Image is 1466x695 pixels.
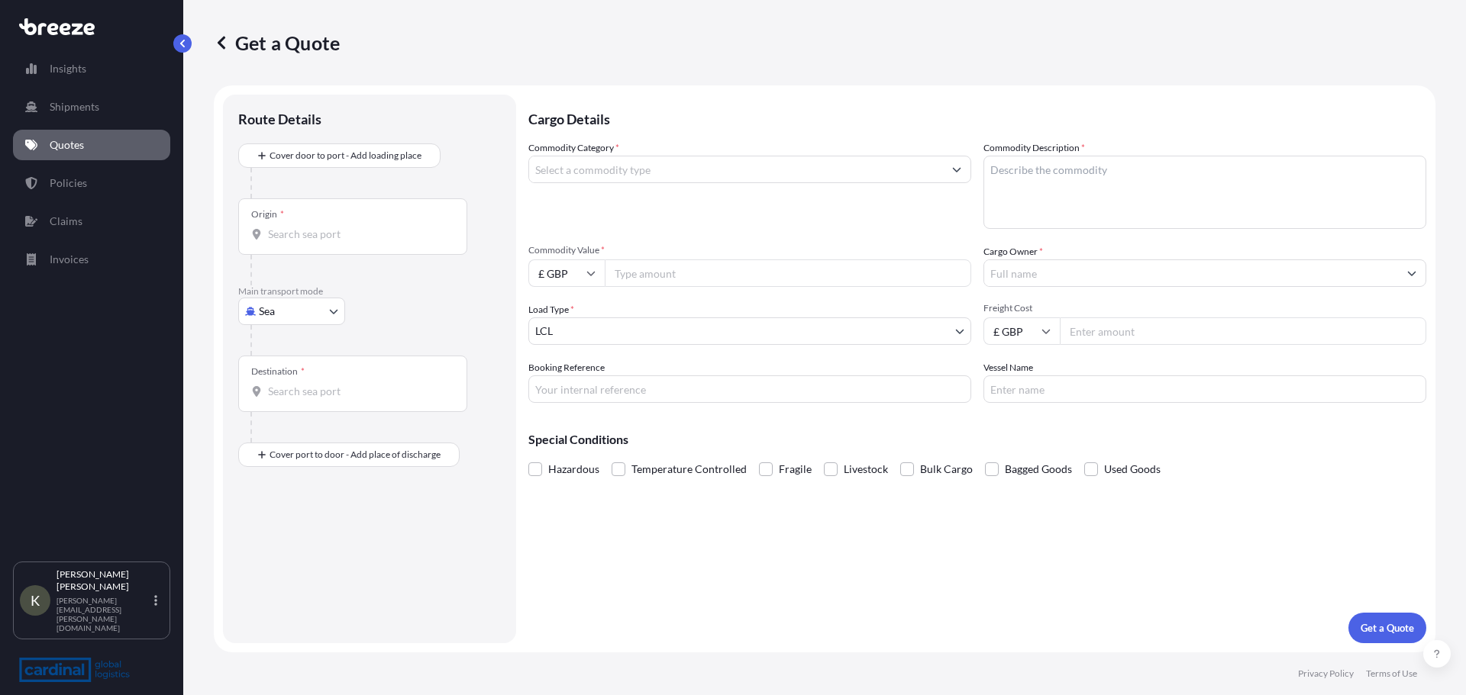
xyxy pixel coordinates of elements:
[535,323,553,339] span: LCL
[528,95,1426,140] p: Cargo Details
[238,442,460,467] button: Cover port to door - Add place of discharge
[50,137,84,153] p: Quotes
[1348,613,1426,643] button: Get a Quote
[13,53,170,84] a: Insights
[844,458,888,481] span: Livestock
[984,259,1398,287] input: Full name
[214,31,340,55] p: Get a Quote
[259,304,275,319] span: Sea
[251,365,305,378] div: Destination
[920,458,973,481] span: Bulk Cargo
[238,110,321,128] p: Route Details
[50,61,86,76] p: Insights
[943,156,970,183] button: Show suggestions
[268,384,448,399] input: Destination
[529,156,943,183] input: Select a commodity type
[13,92,170,122] a: Shipments
[57,596,151,632] p: [PERSON_NAME][EMAIL_ADDRESS][PERSON_NAME][DOMAIN_NAME]
[270,447,441,462] span: Cover port to door - Add place of discharge
[13,244,170,275] a: Invoices
[1361,620,1414,635] p: Get a Quote
[548,458,599,481] span: Hazardous
[19,658,130,682] img: organization-logo
[983,140,1085,156] label: Commodity Description
[57,568,151,593] p: [PERSON_NAME] [PERSON_NAME]
[983,244,1043,259] label: Cargo Owner
[528,360,605,375] label: Booking Reference
[238,285,501,298] p: Main transport mode
[50,99,99,114] p: Shipments
[983,375,1426,403] input: Enter name
[631,458,747,481] span: Temperature Controlled
[238,298,345,325] button: Select transport
[983,360,1033,375] label: Vessel Name
[270,148,421,163] span: Cover door to port - Add loading place
[1398,259,1426,287] button: Show suggestions
[50,175,87,191] p: Policies
[528,317,971,345] button: LCL
[1298,668,1354,680] a: Privacy Policy
[528,433,1426,446] p: Special Conditions
[528,375,971,403] input: Your internal reference
[528,302,574,317] span: Load Type
[13,130,170,160] a: Quotes
[13,168,170,198] a: Policies
[605,259,971,287] input: Type amount
[31,593,40,608] span: K
[1104,458,1161,481] span: Used Goods
[1366,668,1417,680] a: Terms of Use
[50,214,82,229] p: Claims
[238,143,441,168] button: Cover door to port - Add loading place
[528,244,971,256] span: Commodity Value
[251,208,284,220] div: Origin
[1060,317,1426,345] input: Enter amount
[528,140,619,156] label: Commodity Category
[13,206,170,236] a: Claims
[268,227,448,242] input: Origin
[1005,458,1072,481] span: Bagged Goods
[779,458,812,481] span: Fragile
[50,252,89,267] p: Invoices
[983,302,1426,314] span: Freight Cost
